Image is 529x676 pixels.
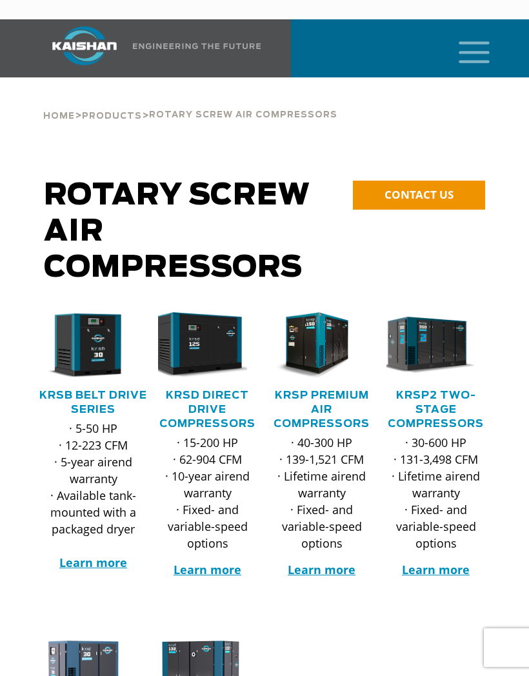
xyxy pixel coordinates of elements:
[384,187,454,202] span: CONTACT US
[43,77,337,126] div: > >
[159,390,255,429] a: KRSD Direct Drive Compressors
[174,562,241,577] a: Learn more
[82,112,142,121] span: Products
[148,312,247,379] img: krsd125
[43,110,75,121] a: Home
[272,312,371,379] div: krsp150
[36,26,133,65] img: kaishan logo
[386,312,485,379] div: krsp350
[288,562,355,577] a: Learn more
[34,312,133,379] img: krsb30
[39,390,147,415] a: KRSB Belt Drive Series
[263,312,361,379] img: krsp150
[377,312,475,379] img: krsp350
[36,19,261,77] a: Kaishan USA
[274,390,370,429] a: KRSP Premium Air Compressors
[402,562,470,577] a: Learn more
[388,390,484,429] a: KRSP2 Two-Stage Compressors
[158,312,257,379] div: krsd125
[272,434,371,552] p: · 40-300 HP · 139-1,521 CFM · Lifetime airend warranty · Fixed- and variable-speed options
[44,312,143,379] div: krsb30
[454,37,475,59] a: mobile menu
[158,434,257,552] p: · 15-200 HP · 62-904 CFM · 10-year airend warranty · Fixed- and variable-speed options
[59,555,127,570] a: Learn more
[353,181,485,210] a: CONTACT US
[44,181,310,283] span: Rotary Screw Air Compressors
[44,420,143,571] p: · 5-50 HP · 12-223 CFM · 5-year airend warranty · Available tank-mounted with a packaged dryer
[82,110,142,121] a: Products
[43,112,75,121] span: Home
[133,43,261,49] img: Engineering the future
[149,111,337,119] span: Rotary Screw Air Compressors
[386,434,485,552] p: · 30-600 HP · 131-3,498 CFM · Lifetime airend warranty · Fixed- and variable-speed options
